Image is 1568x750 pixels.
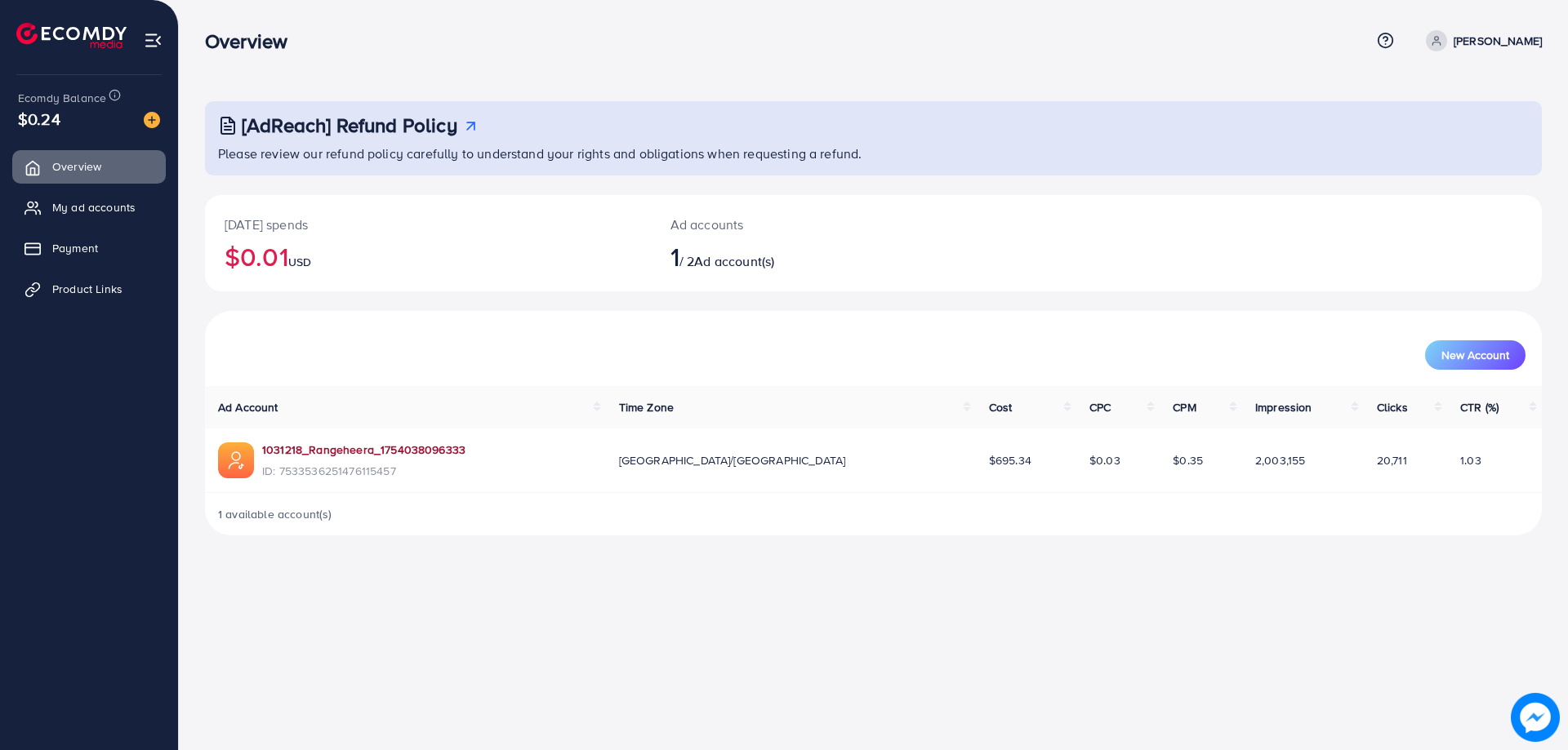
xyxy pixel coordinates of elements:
span: [GEOGRAPHIC_DATA]/[GEOGRAPHIC_DATA] [619,452,846,468]
span: USD [288,254,311,270]
span: Cost [989,399,1013,415]
button: New Account [1425,340,1526,370]
h3: [AdReach] Refund Policy [242,113,457,137]
span: Ecomdy Balance [18,90,106,106]
span: 2,003,155 [1255,452,1305,468]
span: CTR (%) [1460,399,1499,415]
a: My ad accounts [12,191,166,224]
h3: Overview [205,29,301,53]
span: Clicks [1377,399,1408,415]
img: image [1511,693,1560,742]
span: Impression [1255,399,1312,415]
span: 20,711 [1377,452,1407,468]
span: Payment [52,240,98,256]
p: Please review our refund policy carefully to understand your rights and obligations when requesti... [218,144,1532,163]
span: $0.24 [18,107,60,131]
span: 1 [670,237,679,275]
p: [DATE] spends [225,215,631,234]
span: 1 available account(s) [218,506,332,522]
span: Product Links [52,281,122,297]
a: Product Links [12,273,166,305]
p: Ad accounts [670,215,965,234]
h2: / 2 [670,241,965,272]
span: $0.03 [1089,452,1120,468]
img: image [144,112,160,128]
span: Ad account(s) [694,252,774,270]
span: Ad Account [218,399,278,415]
a: Overview [12,150,166,183]
span: ID: 7533536251476115457 [262,463,465,479]
a: 1031218_Rangeheera_1754038096333 [262,442,465,458]
p: [PERSON_NAME] [1454,31,1542,51]
span: $0.35 [1173,452,1203,468]
span: 1.03 [1460,452,1481,468]
span: My ad accounts [52,199,136,215]
span: Overview [52,158,101,175]
a: [PERSON_NAME] [1419,30,1542,51]
span: CPM [1173,399,1196,415]
span: Time Zone [619,399,674,415]
h2: $0.01 [225,241,631,272]
span: $695.34 [989,452,1031,468]
img: logo [16,23,127,48]
span: New Account [1441,349,1509,361]
img: ic-ads-acc.e4c84228.svg [218,442,254,478]
span: CPC [1089,399,1111,415]
a: Payment [12,232,166,264]
img: menu [144,31,163,50]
